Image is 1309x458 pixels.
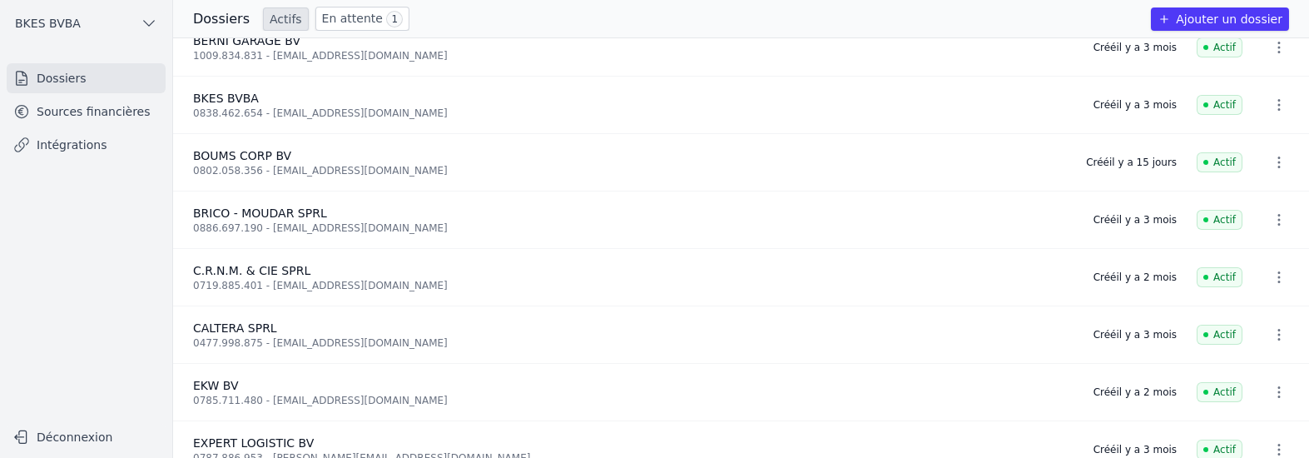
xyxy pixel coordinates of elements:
div: Créé il y a 2 mois [1093,271,1177,284]
span: Actif [1197,267,1242,287]
span: BKES BVBA [193,92,259,105]
span: Actif [1197,152,1242,172]
a: Intégrations [7,130,166,160]
span: EKW BV [193,379,239,392]
span: 1 [386,11,403,27]
button: Déconnexion [7,424,166,451]
div: Créé il y a 3 mois [1093,98,1177,112]
div: 0838.462.654 - [EMAIL_ADDRESS][DOMAIN_NAME] [193,107,1073,120]
a: Actifs [263,7,309,31]
div: 0802.058.356 - [EMAIL_ADDRESS][DOMAIN_NAME] [193,164,1066,177]
span: BOUMS CORP BV [193,149,291,162]
span: Actif [1197,37,1242,57]
button: BKES BVBA [7,10,166,37]
div: Créé il y a 3 mois [1093,443,1177,456]
h3: Dossiers [193,9,250,29]
div: 0886.697.190 - [EMAIL_ADDRESS][DOMAIN_NAME] [193,222,1073,235]
div: 0719.885.401 - [EMAIL_ADDRESS][DOMAIN_NAME] [193,279,1073,292]
div: Créé il y a 3 mois [1093,41,1177,54]
div: Créé il y a 2 mois [1093,386,1177,399]
span: C.R.N.M. & CIE SPRL [193,264,310,277]
div: 0477.998.875 - [EMAIL_ADDRESS][DOMAIN_NAME] [193,336,1073,350]
a: Dossiers [7,63,166,93]
div: Créé il y a 3 mois [1093,213,1177,227]
a: Sources financières [7,97,166,127]
div: 0785.711.480 - [EMAIL_ADDRESS][DOMAIN_NAME] [193,394,1073,407]
span: BKES BVBA [15,15,81,32]
div: Créé il y a 15 jours [1086,156,1177,169]
span: EXPERT LOGISTIC BV [193,436,314,450]
span: Actif [1197,325,1242,345]
button: Ajouter un dossier [1151,7,1289,31]
div: 1009.834.831 - [EMAIL_ADDRESS][DOMAIN_NAME] [193,49,1073,62]
a: En attente 1 [315,7,409,31]
span: Actif [1197,95,1242,115]
div: Créé il y a 3 mois [1093,328,1177,341]
span: BERNI GARAGE BV [193,34,300,47]
span: Actif [1197,210,1242,230]
span: BRICO - MOUDAR SPRL [193,207,327,220]
span: Actif [1197,382,1242,402]
span: CALTERA SPRL [193,321,277,335]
